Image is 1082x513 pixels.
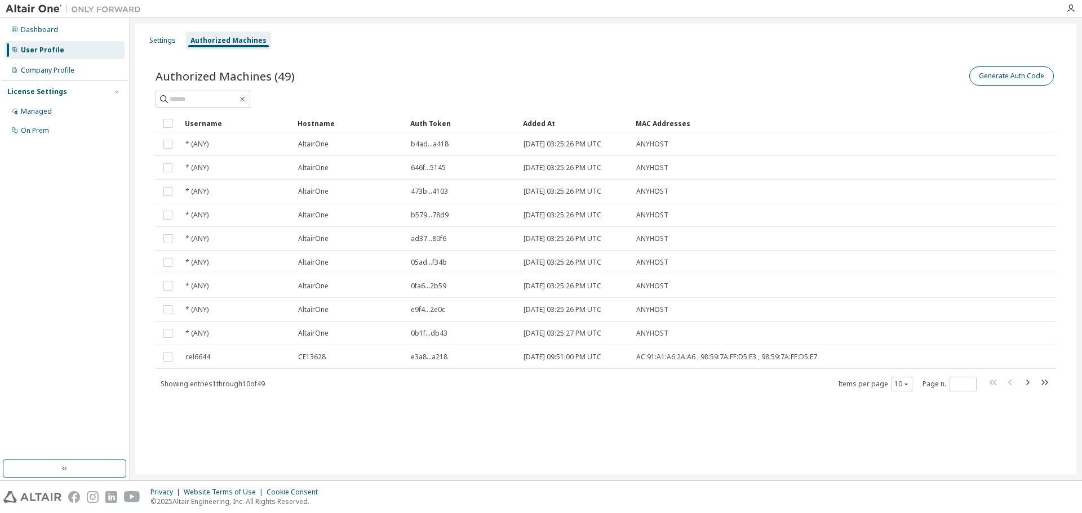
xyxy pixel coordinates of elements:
[411,282,446,291] span: 0fa6...2b59
[524,305,601,314] span: [DATE] 03:25:26 PM UTC
[185,329,209,338] span: * (ANY)
[410,114,514,132] div: Auth Token
[185,258,209,267] span: * (ANY)
[923,377,977,391] span: Page n.
[156,68,295,84] span: Authorized Machines (49)
[150,497,325,506] p: © 2025 Altair Engineering, Inc. All Rights Reserved.
[838,377,912,391] span: Items per page
[68,491,80,503] img: facebook.svg
[298,305,329,314] span: AltairOne
[7,87,67,96] div: License Settings
[298,329,329,338] span: AltairOne
[184,488,267,497] div: Website Terms of Use
[190,36,267,45] div: Authorized Machines
[185,234,209,243] span: * (ANY)
[298,258,329,267] span: AltairOne
[298,114,401,132] div: Hostname
[636,258,668,267] span: ANYHOST
[894,380,910,389] button: 10
[411,211,449,220] span: b579...78d9
[124,491,140,503] img: youtube.svg
[411,305,445,314] span: e9f4...2e0c
[185,282,209,291] span: * (ANY)
[21,66,74,75] div: Company Profile
[523,114,627,132] div: Added At
[636,114,938,132] div: MAC Addresses
[524,234,601,243] span: [DATE] 03:25:26 PM UTC
[185,114,289,132] div: Username
[87,491,99,503] img: instagram.svg
[298,140,329,149] span: AltairOne
[298,282,329,291] span: AltairOne
[6,3,147,15] img: Altair One
[150,488,184,497] div: Privacy
[185,305,209,314] span: * (ANY)
[298,163,329,172] span: AltairOne
[411,258,447,267] span: 05ad...f34b
[411,353,447,362] span: e3a8...a218
[524,163,601,172] span: [DATE] 03:25:26 PM UTC
[298,211,329,220] span: AltairOne
[267,488,325,497] div: Cookie Consent
[149,36,176,45] div: Settings
[21,107,52,116] div: Managed
[524,282,601,291] span: [DATE] 03:25:26 PM UTC
[636,211,668,220] span: ANYHOST
[3,491,61,503] img: altair_logo.svg
[21,25,58,34] div: Dashboard
[411,163,446,172] span: 646f...5145
[185,211,209,220] span: * (ANY)
[524,353,601,362] span: [DATE] 09:51:00 PM UTC
[636,282,668,291] span: ANYHOST
[524,211,601,220] span: [DATE] 03:25:26 PM UTC
[21,126,49,135] div: On Prem
[636,140,668,149] span: ANYHOST
[161,379,265,389] span: Showing entries 1 through 10 of 49
[411,140,449,149] span: b4ad...a418
[636,353,817,362] span: AC:91:A1:A6:2A:A6 , 98:59:7A:FF:D5:E3 , 98:59:7A:FF:D5:E7
[185,163,209,172] span: * (ANY)
[411,329,447,338] span: 0b1f...db43
[524,258,601,267] span: [DATE] 03:25:26 PM UTC
[636,187,668,196] span: ANYHOST
[411,234,446,243] span: ad37...80f6
[636,163,668,172] span: ANYHOST
[636,305,668,314] span: ANYHOST
[636,329,668,338] span: ANYHOST
[185,140,209,149] span: * (ANY)
[298,353,326,362] span: CE13628
[636,234,668,243] span: ANYHOST
[411,187,448,196] span: 473b...4103
[185,187,209,196] span: * (ANY)
[969,66,1054,86] button: Generate Auth Code
[185,353,210,362] span: cel6644
[524,329,601,338] span: [DATE] 03:25:27 PM UTC
[21,46,64,55] div: User Profile
[298,187,329,196] span: AltairOne
[105,491,117,503] img: linkedin.svg
[524,140,601,149] span: [DATE] 03:25:26 PM UTC
[298,234,329,243] span: AltairOne
[524,187,601,196] span: [DATE] 03:25:26 PM UTC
